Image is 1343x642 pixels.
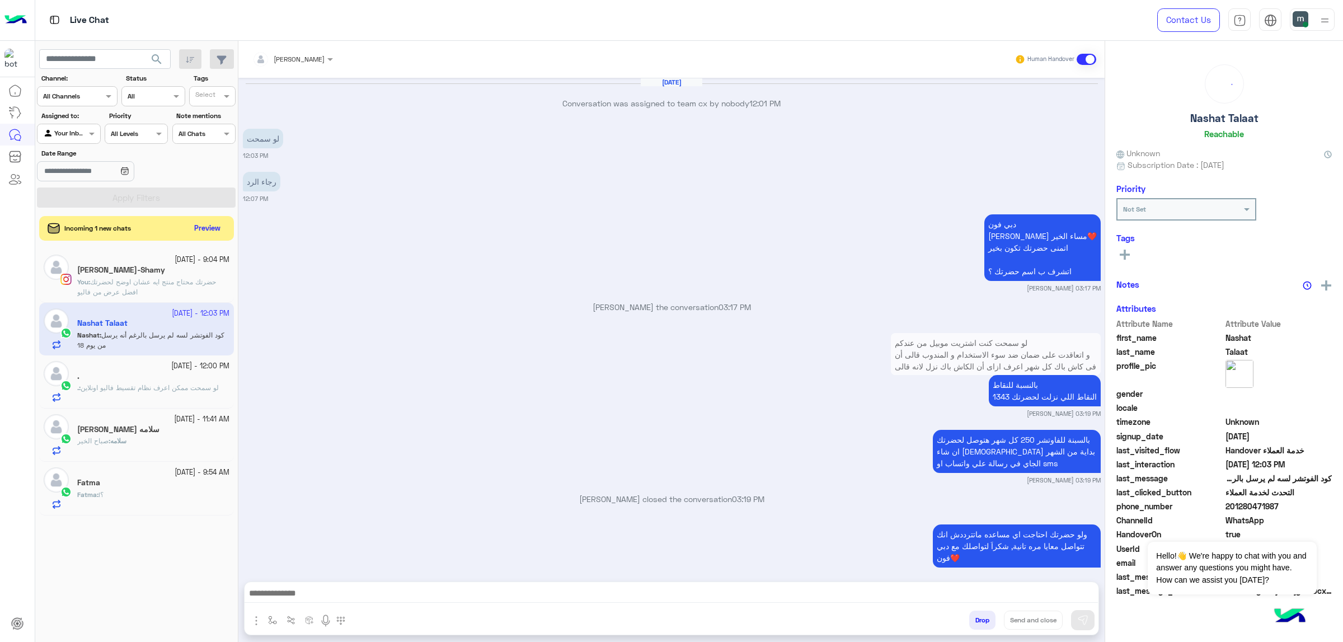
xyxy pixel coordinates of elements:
[174,414,229,425] small: [DATE] - 11:41 AM
[1321,280,1331,290] img: add
[282,611,300,629] button: Trigger scenario
[243,493,1101,505] p: [PERSON_NAME] closed the conversation
[77,490,97,499] span: Fatma
[1116,444,1223,456] span: last_visited_flow
[1116,430,1223,442] span: signup_date
[1190,112,1259,125] h5: Nashat Talaat
[60,433,72,444] img: WhatsApp
[44,361,69,386] img: defaultAdmin.png
[1116,360,1223,386] span: profile_pic
[300,611,319,629] button: create order
[1293,11,1308,27] img: userImage
[268,616,277,625] img: select flow
[176,111,234,121] label: Note mentions
[77,278,216,296] span: حضرتك محتاج منتج ايه عشان اوضح لحضرتك افضل عرض من فاليو
[1157,8,1220,32] a: Contact Us
[98,490,104,499] span: !؟
[969,611,995,630] button: Drop
[4,8,27,32] img: Logo
[287,616,295,625] img: Trigger scenario
[1116,500,1223,512] span: phone_number
[194,73,234,83] label: Tags
[150,53,163,66] span: search
[1027,284,1101,293] small: [PERSON_NAME] 03:17 PM
[250,614,263,627] img: send attachment
[1027,476,1101,485] small: [PERSON_NAME] 03:19 PM
[719,302,751,312] span: 03:17 PM
[1116,528,1223,540] span: HandoverOn
[60,274,72,285] img: Instagram
[1225,388,1332,400] span: null
[77,265,165,275] h5: Aya El-Shamy
[1027,409,1101,418] small: [PERSON_NAME] 03:19 PM
[1270,597,1309,636] img: hulul-logo.png
[1116,402,1223,414] span: locale
[1116,279,1139,289] h6: Notes
[1116,585,1218,597] span: last_message_id
[264,611,282,629] button: select flow
[44,414,69,439] img: defaultAdmin.png
[1116,332,1223,344] span: first_name
[641,78,702,86] h6: [DATE]
[1225,430,1332,442] span: 2025-06-29T08:58:39.793Z
[77,437,109,445] span: صباح الخير
[1318,13,1332,27] img: profile
[41,148,167,158] label: Date Range
[190,221,226,237] button: Preview
[171,361,229,372] small: [DATE] - 12:00 PM
[243,301,1101,313] p: [PERSON_NAME] the conversation
[4,49,25,69] img: 1403182699927242
[1225,472,1332,484] span: كود الفوتشر لسه لم يرسل بالرغم أنه يرسل من يوم 18
[1128,159,1224,171] span: Subscription Date : [DATE]
[319,614,332,627] img: send voice note
[305,616,314,625] img: create order
[44,467,69,493] img: defaultAdmin.png
[37,188,236,208] button: Apply Filters
[41,111,99,121] label: Assigned to:
[1264,14,1277,27] img: tab
[933,430,1101,473] p: 29/6/2025, 3:19 PM
[109,437,126,445] b: :
[1225,486,1332,498] span: التحدث لخدمة العملاء
[1225,500,1332,512] span: 201280471987
[1004,611,1063,630] button: Send and close
[194,90,215,102] div: Select
[48,13,62,27] img: tab
[1225,514,1332,526] span: 2
[77,383,81,392] b: :
[77,478,100,488] h5: Fatma
[1027,55,1074,64] small: Human Handover
[77,372,79,381] h5: .
[1225,360,1253,388] img: picture
[110,437,126,445] span: سلامه
[1116,458,1223,470] span: last_interaction
[77,278,88,286] span: You
[1116,388,1223,400] span: gender
[70,13,109,28] p: Live Chat
[64,223,131,233] span: Incoming 1 new chats
[1148,542,1316,594] span: Hello!👋 We're happy to chat with you and answer any questions you might have. How can we assist y...
[1303,281,1312,290] img: notes
[1225,402,1332,414] span: null
[1204,129,1244,139] h6: Reachable
[1225,458,1332,470] span: 2025-09-22T09:03:44.211Z
[41,73,116,83] label: Channel:
[77,278,90,286] b: :
[1225,332,1332,344] span: Nashat
[77,490,98,499] b: :
[933,524,1101,568] p: 29/6/2025, 3:19 PM
[1208,68,1241,100] div: loading...
[1228,8,1251,32] a: tab
[1077,615,1088,626] img: send message
[1116,233,1332,243] h6: Tags
[109,111,167,121] label: Priority
[77,383,79,392] span: .
[243,172,280,191] p: 29/6/2025, 12:07 PM
[77,425,159,434] h5: سلامه عبد العزيز خضر
[60,380,72,391] img: WhatsApp
[1116,303,1156,313] h6: Attributes
[891,333,1101,388] p: 29/6/2025, 3:19 PM
[175,255,229,265] small: [DATE] - 9:04 PM
[1225,444,1332,456] span: Handover خدمة العملاء
[1225,416,1332,428] span: Unknown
